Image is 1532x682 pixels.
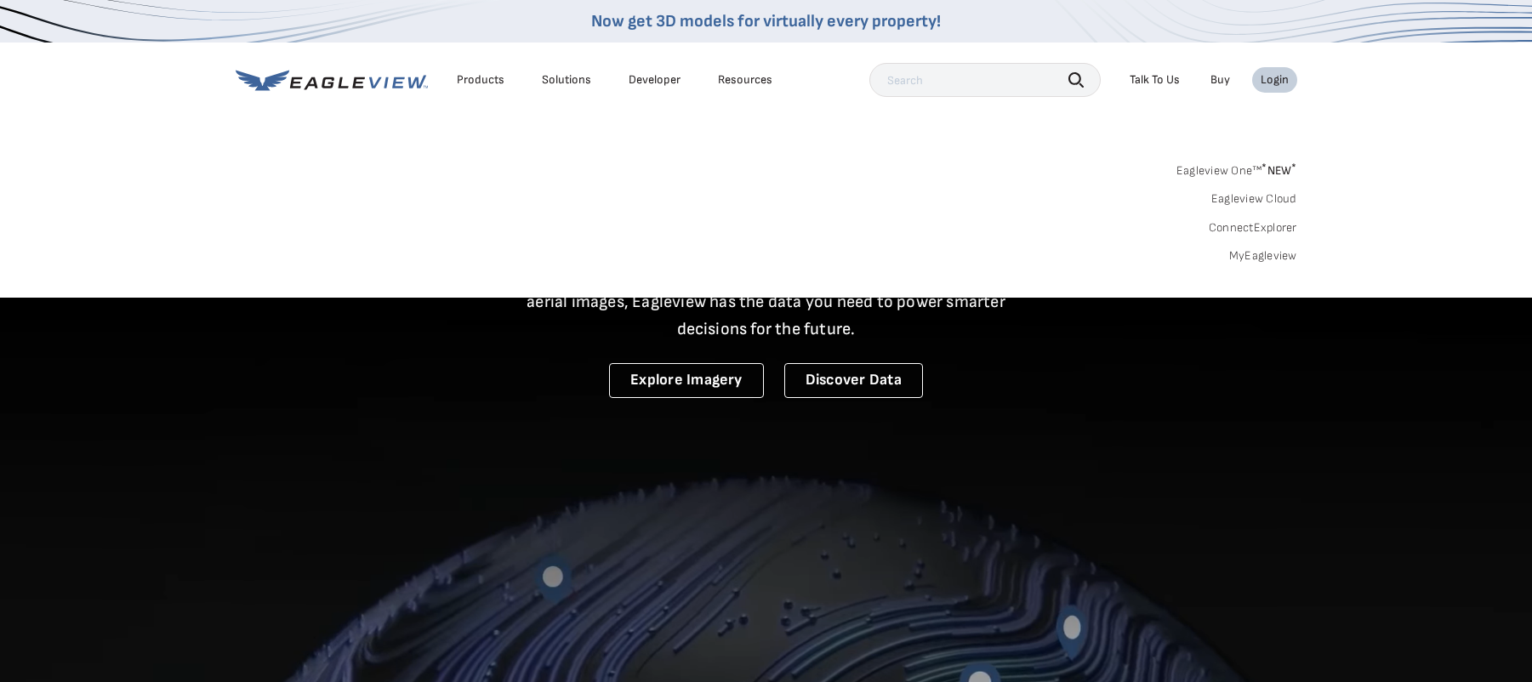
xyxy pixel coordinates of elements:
div: Resources [718,72,772,88]
a: Explore Imagery [609,363,764,398]
a: ConnectExplorer [1209,220,1297,236]
p: A new era starts here. Built on more than 3.5 billion high-resolution aerial images, Eagleview ha... [506,261,1027,343]
input: Search [869,63,1101,97]
div: Products [457,72,504,88]
div: Solutions [542,72,591,88]
a: Eagleview Cloud [1211,191,1297,207]
a: Eagleview One™*NEW* [1176,158,1297,178]
div: Login [1261,72,1289,88]
a: Developer [629,72,681,88]
a: Buy [1210,72,1230,88]
a: Discover Data [784,363,923,398]
a: Now get 3D models for virtually every property! [591,11,941,31]
a: MyEagleview [1229,248,1297,264]
div: Talk To Us [1130,72,1180,88]
span: NEW [1261,163,1296,178]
